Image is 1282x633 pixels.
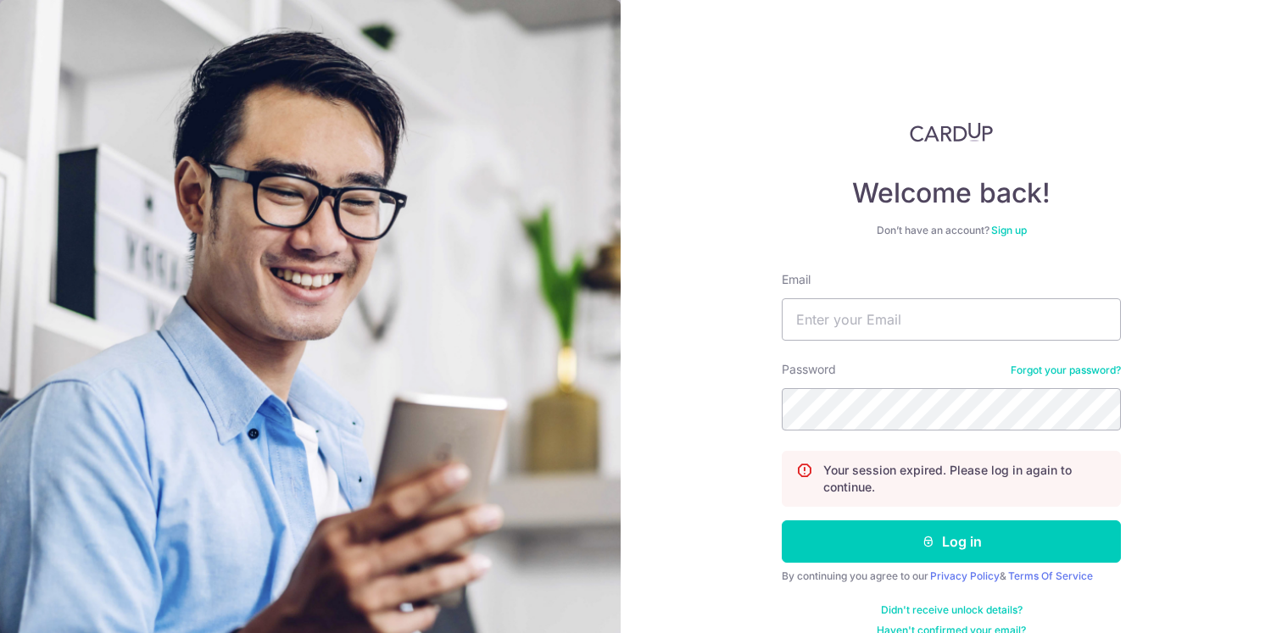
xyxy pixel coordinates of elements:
[823,462,1106,496] p: Your session expired. Please log in again to continue.
[782,569,1121,583] div: By continuing you agree to our &
[1008,569,1093,582] a: Terms Of Service
[1011,364,1121,377] a: Forgot your password?
[881,603,1023,617] a: Didn't receive unlock details?
[910,122,993,142] img: CardUp Logo
[782,361,836,378] label: Password
[930,569,1000,582] a: Privacy Policy
[782,520,1121,563] button: Log in
[782,271,811,288] label: Email
[782,224,1121,237] div: Don’t have an account?
[991,224,1027,236] a: Sign up
[782,298,1121,341] input: Enter your Email
[782,176,1121,210] h4: Welcome back!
